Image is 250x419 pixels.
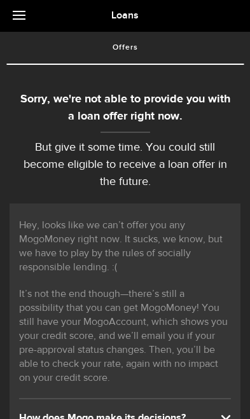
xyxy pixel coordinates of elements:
[19,219,231,275] p: Hey, looks like we can’t offer you any MogoMoney right now. It sucks, we know, but we have to pla...
[10,139,240,191] p: But give it some time. You could still become eligible to receive a loan offer in the future.
[197,366,250,419] iframe: LiveChat chat widget
[111,10,139,22] span: Loans
[19,287,231,385] p: It’s not the end though—there’s still a possibility that you can get MogoMoney! You still have yo...
[10,91,240,125] div: Sorry, we're not able to provide you with a loan offer right now.
[6,32,244,64] a: Offers
[6,32,244,65] ul: Tabs Navigation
